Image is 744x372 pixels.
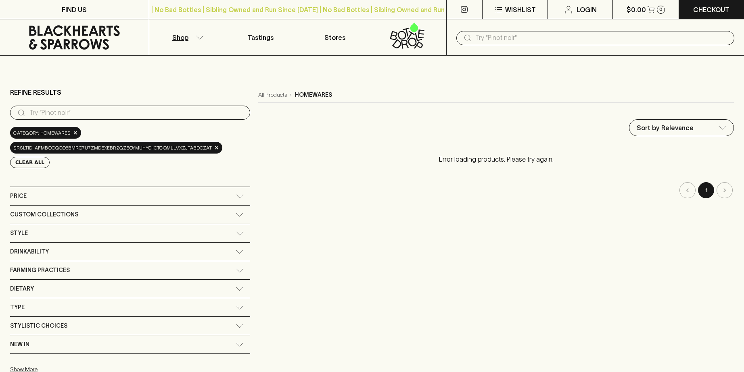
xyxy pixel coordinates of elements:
[10,187,250,205] div: Price
[476,31,728,44] input: Try "Pinot noir"
[10,284,34,294] span: Dietary
[224,19,298,55] a: Tastings
[73,129,78,137] span: ×
[324,33,345,42] p: Stores
[10,191,27,201] span: Price
[10,317,250,335] div: Stylistic Choices
[10,265,70,275] span: Farming Practices
[10,261,250,279] div: Farming Practices
[629,120,734,136] div: Sort by Relevance
[10,280,250,298] div: Dietary
[10,157,50,168] button: Clear All
[659,7,662,12] p: 0
[577,5,597,15] p: Login
[258,146,734,172] p: Error loading products. Please try again.
[10,339,29,349] span: New In
[10,224,250,242] div: Style
[248,33,274,42] p: Tastings
[627,5,646,15] p: $0.00
[10,243,250,261] div: Drinkability
[13,129,71,137] span: Category: homewares
[10,206,250,224] div: Custom Collections
[10,335,250,353] div: New In
[10,302,25,312] span: Type
[10,87,61,97] p: Refine Results
[258,182,734,198] nav: pagination navigation
[62,5,87,15] p: FIND US
[295,91,332,99] p: homewares
[29,106,244,119] input: Try “Pinot noir”
[13,144,212,152] span: srsltid: AfmBOoqQD6BmRq7U7ZMDEXEBr2GZeOYmUHYG1ctCqMLlvXZJTabDCZaT
[214,143,219,152] span: ×
[290,91,292,99] p: ›
[258,91,287,99] a: All Products
[172,33,188,42] p: Shop
[10,210,78,220] span: Custom Collections
[149,19,224,55] button: Shop
[10,298,250,316] div: Type
[693,5,729,15] p: Checkout
[698,182,714,198] button: page 1
[298,19,372,55] a: Stores
[10,228,28,238] span: Style
[637,123,694,133] p: Sort by Relevance
[10,247,49,257] span: Drinkability
[505,5,536,15] p: Wishlist
[10,321,67,331] span: Stylistic Choices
